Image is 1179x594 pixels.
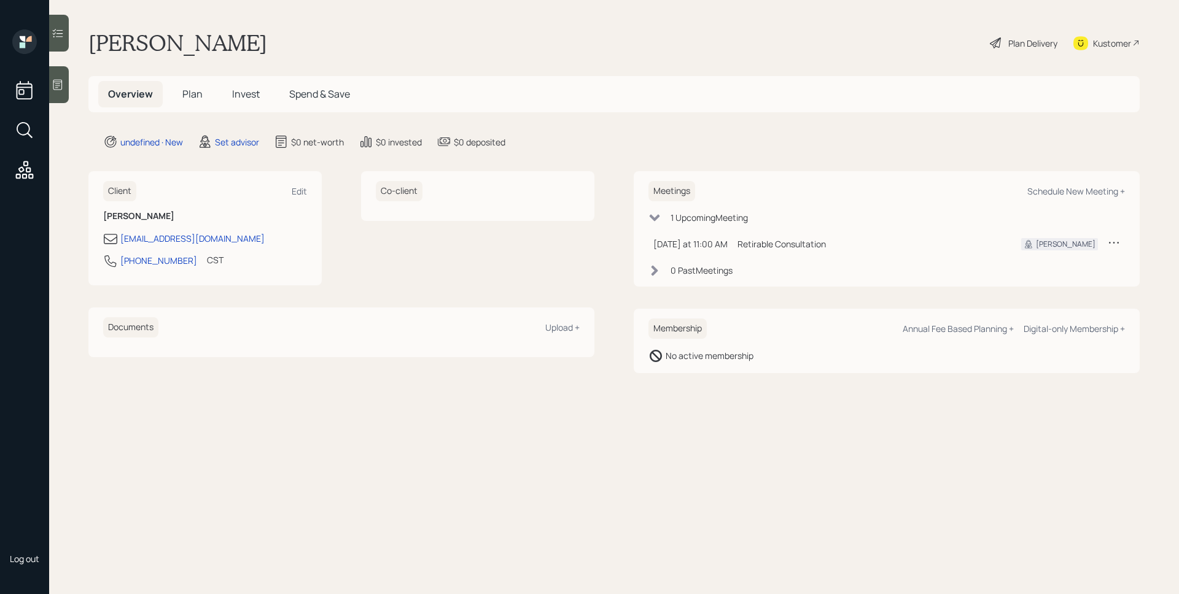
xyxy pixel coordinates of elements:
h6: Co-client [376,181,422,201]
div: Set advisor [215,136,259,148]
div: Log out [10,553,39,565]
div: [EMAIL_ADDRESS][DOMAIN_NAME] [120,232,265,245]
h6: Meetings [648,181,695,201]
div: Kustomer [1093,37,1131,50]
h6: Documents [103,317,158,337]
div: undefined · New [120,136,183,148]
span: Plan [182,87,203,101]
h6: [PERSON_NAME] [103,211,307,222]
h1: [PERSON_NAME] [88,29,267,56]
div: 0 Past Meeting s [671,264,733,277]
div: No active membership [666,349,753,362]
div: 1 Upcoming Meeting [671,211,748,224]
span: Overview [108,87,153,101]
div: Upload + [545,322,580,333]
div: $0 invested [376,136,422,148]
div: CST [207,253,224,266]
h6: Client [103,181,136,201]
div: Plan Delivery [1008,37,1057,50]
div: Annual Fee Based Planning + [903,323,1014,334]
div: Edit [292,185,307,197]
div: Schedule New Meeting + [1027,185,1125,197]
img: james-distasi-headshot.png [12,514,37,538]
div: [PERSON_NAME] [1036,239,1095,250]
span: Spend & Save [289,87,350,101]
div: Digital-only Membership + [1024,323,1125,334]
div: [DATE] at 11:00 AM [653,237,728,250]
div: $0 net-worth [291,136,344,148]
div: [PHONE_NUMBER] [120,254,197,267]
div: Retirable Consultation [737,237,1002,250]
h6: Membership [648,318,707,339]
span: Invest [232,87,260,101]
div: $0 deposited [454,136,505,148]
